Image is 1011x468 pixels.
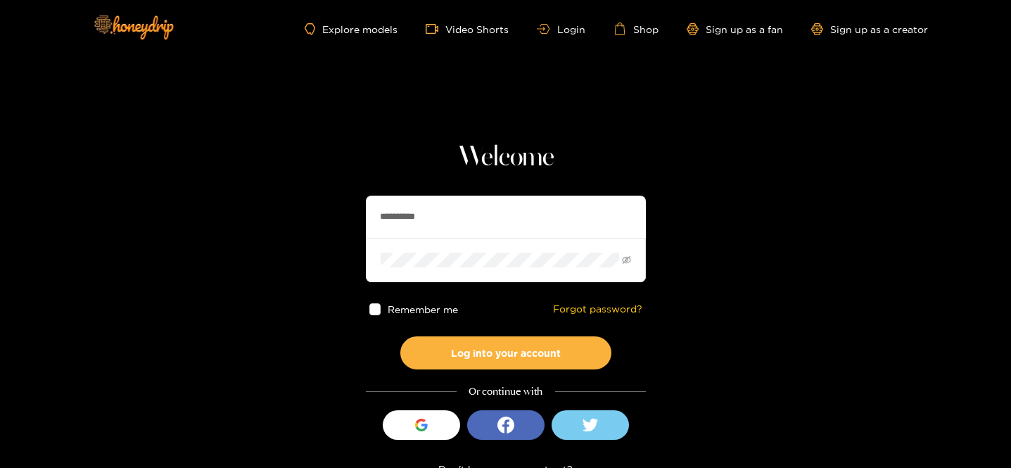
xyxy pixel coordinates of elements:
a: Forgot password? [553,303,642,315]
a: Video Shorts [426,23,509,35]
a: Explore models [305,23,398,35]
button: Log into your account [400,336,611,369]
a: Sign up as a creator [811,23,928,35]
span: Remember me [388,304,458,315]
a: Sign up as a fan [687,23,783,35]
span: eye-invisible [622,255,631,265]
div: Or continue with [366,384,646,400]
a: Shop [613,23,659,35]
h1: Welcome [366,141,646,175]
span: video-camera [426,23,445,35]
a: Login [537,24,585,34]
